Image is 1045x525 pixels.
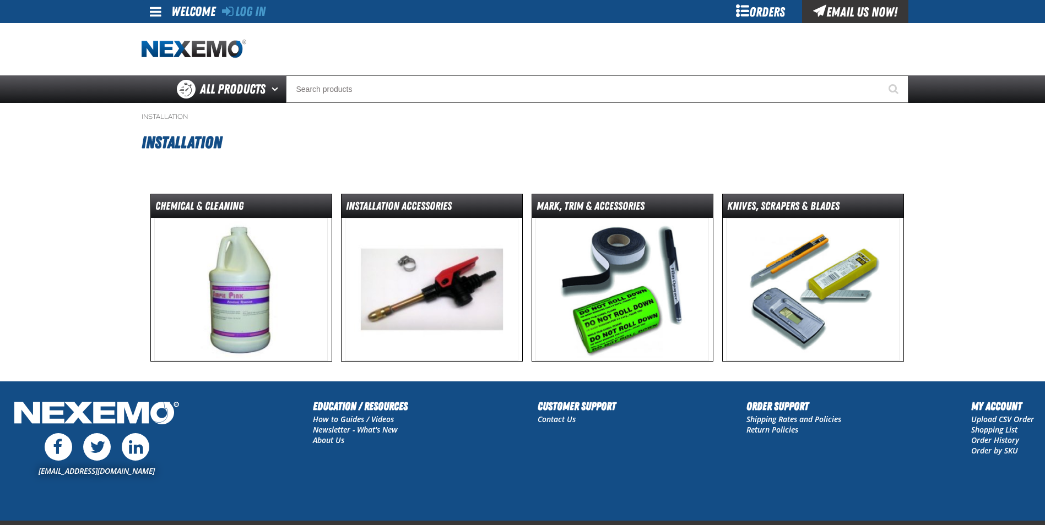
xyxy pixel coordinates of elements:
[142,40,246,59] img: Nexemo logo
[286,75,908,103] input: Search
[142,40,246,59] a: Home
[535,218,709,361] img: Mark, Trim & Accessories
[345,218,518,361] img: Installation Accessories
[532,194,713,362] a: Mark, Trim & Accessories
[971,435,1019,445] a: Order History
[313,398,408,414] h2: Education / Resources
[142,128,904,157] h1: Installation
[971,398,1034,414] h2: My Account
[342,199,522,218] dt: Installation Accessories
[722,194,904,362] a: Knives, Scrapers & Blades
[971,414,1034,424] a: Upload CSV Order
[313,435,344,445] a: About Us
[746,398,841,414] h2: Order Support
[142,112,188,121] a: Installation
[151,199,332,218] dt: Chemical & Cleaning
[746,414,841,424] a: Shipping Rates and Policies
[746,424,798,435] a: Return Policies
[11,398,182,430] img: Nexemo Logo
[341,194,523,362] a: Installation Accessories
[881,75,908,103] button: Start Searching
[723,199,903,218] dt: Knives, Scrapers & Blades
[154,218,328,361] img: Chemical & Cleaning
[142,112,904,121] nav: Breadcrumbs
[150,194,332,362] a: Chemical & Cleaning
[532,199,713,218] dt: Mark, Trim & Accessories
[313,424,398,435] a: Newsletter - What's New
[726,218,900,361] img: Knives, Scrapers & Blades
[538,414,576,424] a: Contact Us
[39,466,155,476] a: [EMAIL_ADDRESS][DOMAIN_NAME]
[313,414,394,424] a: How to Guides / Videos
[971,445,1018,456] a: Order by SKU
[200,79,266,99] span: All Products
[538,398,616,414] h2: Customer Support
[222,4,266,19] a: Log In
[268,75,286,103] button: Open All Products pages
[971,424,1017,435] a: Shopping List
